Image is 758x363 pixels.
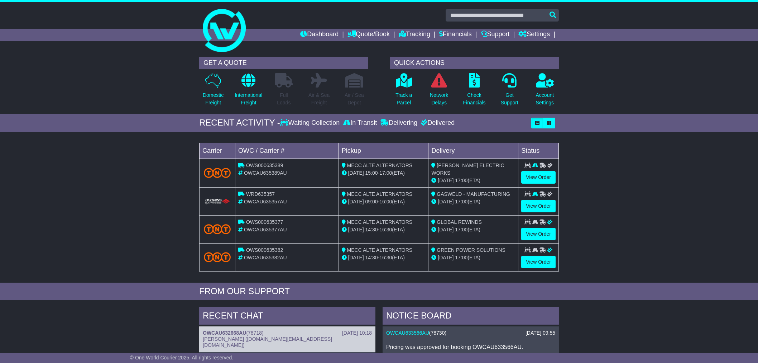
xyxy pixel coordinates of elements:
td: Delivery [428,143,518,159]
p: Track a Parcel [395,91,412,107]
div: (ETA) [431,198,515,206]
span: WRD635357 [246,191,275,197]
div: Delivered [419,119,455,127]
span: 78730 [431,330,445,336]
a: View Order [521,228,556,240]
a: DomesticFreight [202,73,224,110]
p: Account Settings [536,91,554,107]
a: OWCAU633566AU [386,330,429,336]
span: OWCAU635377AU [244,227,287,232]
span: OWS000635377 [246,219,283,225]
span: [DATE] [438,227,454,232]
div: [DATE] 10:18 [342,330,372,336]
img: TNT_Domestic.png [204,252,231,262]
span: [PERSON_NAME] ELECTRIC WORKS [431,162,504,176]
div: (ETA) [431,254,515,261]
span: © One World Courier 2025. All rights reserved. [130,355,234,360]
span: MECC ALTE ALTERNATORS [347,247,413,253]
span: MECC ALTE ALTERNATORS [347,162,413,168]
a: Tracking [399,29,430,41]
p: Air / Sea Depot [345,91,364,107]
a: View Order [521,256,556,268]
div: RECENT ACTIVITY - [199,118,280,128]
span: OWCAU635389AU [244,170,287,176]
a: View Order [521,171,556,184]
span: OWCAU635382AU [244,255,287,260]
div: NOTICE BOARD [383,307,559,326]
span: MECC ALTE ALTERNATORS [347,191,413,197]
span: 78718 [248,330,262,336]
span: MECC ALTE ALTERNATORS [347,219,413,225]
span: [PERSON_NAME] ([DOMAIN_NAME][EMAIL_ADDRESS][DOMAIN_NAME]) [203,336,332,348]
div: - (ETA) [342,226,426,234]
div: ( ) [386,330,555,336]
td: Carrier [200,143,235,159]
span: OWS000635389 [246,162,283,168]
span: GREEN POWER SOLUTIONS [437,247,505,253]
a: InternationalFreight [234,73,263,110]
a: View Order [521,200,556,212]
p: Get Support [501,91,518,107]
span: 15:00 [365,170,378,176]
div: ( ) [203,330,372,336]
p: Full Loads [275,91,293,107]
img: TNT_Domestic.png [204,168,231,178]
p: Check Financials [463,91,486,107]
span: [DATE] [348,227,364,232]
a: Quote/Book [347,29,390,41]
a: Track aParcel [395,73,412,110]
div: - (ETA) [342,198,426,206]
td: Pickup [339,143,428,159]
span: 17:00 [455,199,467,204]
span: [DATE] [348,199,364,204]
span: [DATE] [438,255,454,260]
td: Status [518,143,559,159]
span: [DATE] [438,199,454,204]
span: GLOBAL REWINDS [437,219,482,225]
a: GetSupport [500,73,519,110]
div: Waiting Collection [280,119,341,127]
div: - (ETA) [342,169,426,177]
span: [DATE] [348,255,364,260]
img: HiTrans.png [204,198,231,205]
div: - (ETA) [342,254,426,261]
p: International Freight [235,91,262,107]
span: 09:00 [365,199,378,204]
span: 14:30 [365,255,378,260]
span: 14:30 [365,227,378,232]
div: In Transit [341,119,379,127]
div: FROM OUR SUPPORT [199,286,559,297]
div: QUICK ACTIONS [390,57,559,69]
a: AccountSettings [536,73,555,110]
span: OWS000635382 [246,247,283,253]
span: [DATE] [348,170,364,176]
span: GASWELD - MANUFACTURING [437,191,510,197]
a: Settings [518,29,550,41]
a: CheckFinancials [463,73,486,110]
span: 17:00 [455,255,467,260]
img: TNT_Domestic.png [204,224,231,234]
div: Delivering [379,119,419,127]
span: 17:00 [379,170,392,176]
div: GET A QUOTE [199,57,368,69]
td: OWC / Carrier # [235,143,339,159]
p: Air & Sea Freight [308,91,330,107]
a: Dashboard [300,29,339,41]
div: (ETA) [431,177,515,184]
span: 16:30 [379,227,392,232]
p: Pricing was approved for booking OWCAU633566AU. [386,344,555,350]
a: OWCAU632668AU [203,330,246,336]
span: OWCAU635357AU [244,199,287,204]
p: Network Delays [430,91,448,107]
div: RECENT CHAT [199,307,375,326]
p: Domestic Freight [203,91,224,107]
span: 16:00 [379,199,392,204]
a: Support [481,29,510,41]
a: NetworkDelays [430,73,448,110]
span: 17:00 [455,178,467,183]
a: Financials [439,29,472,41]
span: 16:30 [379,255,392,260]
div: [DATE] 09:55 [526,330,555,336]
span: [DATE] [438,178,454,183]
div: (ETA) [431,226,515,234]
